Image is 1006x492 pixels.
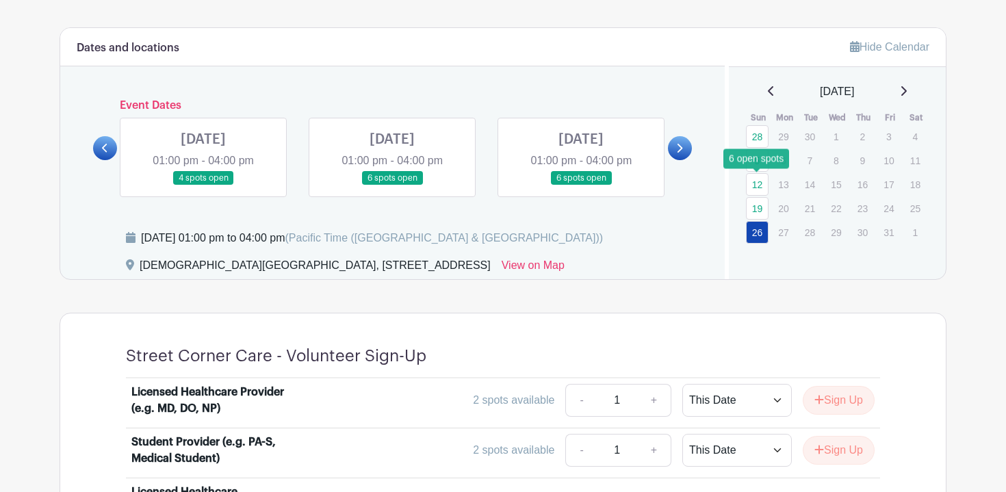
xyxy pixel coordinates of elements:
[825,222,847,243] p: 29
[824,111,851,125] th: Wed
[904,222,927,243] p: 1
[850,41,929,53] a: Hide Calendar
[820,83,854,100] span: [DATE]
[772,174,795,195] p: 13
[565,434,597,467] a: -
[803,386,875,415] button: Sign Up
[851,222,874,243] p: 30
[772,126,795,147] p: 29
[799,126,821,147] p: 30
[825,126,847,147] p: 1
[877,174,900,195] p: 17
[77,42,179,55] h6: Dates and locations
[877,222,900,243] p: 31
[904,198,927,219] p: 25
[772,222,795,243] p: 27
[131,384,301,417] div: Licensed Healthcare Provider (e.g. MD, DO, NP)
[141,230,603,246] div: [DATE] 01:00 pm to 04:00 pm
[799,174,821,195] p: 14
[851,111,877,125] th: Thu
[140,257,491,279] div: [DEMOGRAPHIC_DATA][GEOGRAPHIC_DATA], [STREET_ADDRESS]
[117,99,668,112] h6: Event Dates
[131,434,301,467] div: Student Provider (e.g. PA-S, Medical Student)
[746,197,769,220] a: 19
[746,173,769,196] a: 12
[473,442,554,458] div: 2 spots available
[723,148,789,168] div: 6 open spots
[637,384,671,417] a: +
[904,174,927,195] p: 18
[772,198,795,219] p: 20
[746,125,769,148] a: 28
[825,174,847,195] p: 15
[877,198,900,219] p: 24
[825,150,847,171] p: 8
[799,150,821,171] p: 7
[851,174,874,195] p: 16
[502,257,565,279] a: View on Map
[746,221,769,244] a: 26
[851,150,874,171] p: 9
[771,111,798,125] th: Mon
[851,126,874,147] p: 2
[637,434,671,467] a: +
[851,198,874,219] p: 23
[745,111,772,125] th: Sun
[803,436,875,465] button: Sign Up
[285,232,603,244] span: (Pacific Time ([GEOGRAPHIC_DATA] & [GEOGRAPHIC_DATA]))
[877,150,900,171] p: 10
[565,384,597,417] a: -
[877,111,903,125] th: Fri
[798,111,825,125] th: Tue
[904,126,927,147] p: 4
[126,346,426,366] h4: Street Corner Care - Volunteer Sign-Up
[799,222,821,243] p: 28
[877,126,900,147] p: 3
[799,198,821,219] p: 21
[904,150,927,171] p: 11
[903,111,930,125] th: Sat
[473,392,554,409] div: 2 spots available
[825,198,847,219] p: 22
